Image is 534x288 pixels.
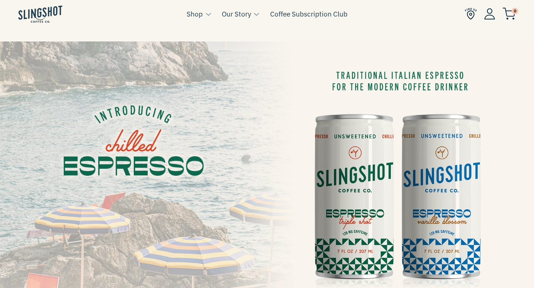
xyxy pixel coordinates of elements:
img: Account [484,8,495,19]
a: Shop [187,8,203,19]
a: 0 [502,10,516,18]
img: Find Us [465,8,477,20]
span: 0 [512,8,518,14]
a: Our Story [222,8,251,19]
img: cart [502,8,516,20]
a: Coffee Subscription Club [270,8,347,19]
